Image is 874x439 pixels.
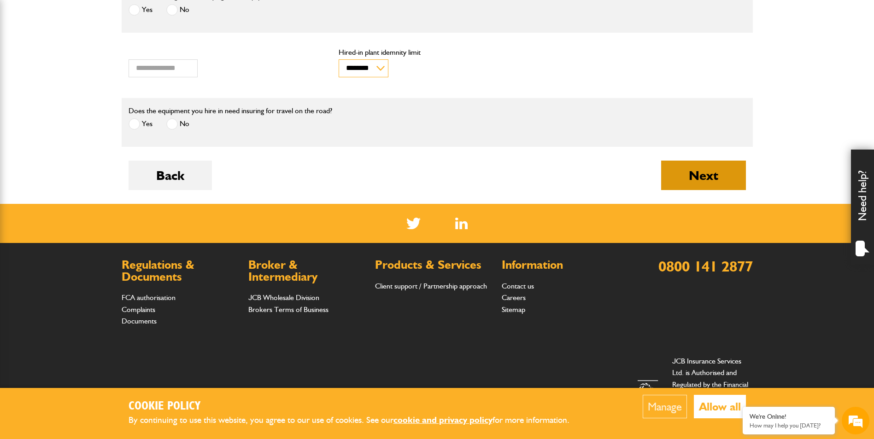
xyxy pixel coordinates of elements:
[122,317,157,325] a: Documents
[643,395,687,418] button: Manage
[129,399,585,414] h2: Cookie Policy
[661,161,746,190] button: Next
[502,259,619,271] h2: Information
[406,218,421,229] img: Twitter
[750,422,828,429] p: How may I help you today?
[375,282,487,290] a: Client support / Partnership approach
[851,150,874,265] div: Need help?
[129,118,153,130] label: Yes
[393,415,493,425] a: cookie and privacy policy
[502,293,526,302] a: Careers
[658,257,753,275] a: 0800 141 2877
[339,49,535,56] label: Hired-in plant idemnity limit
[166,4,189,16] label: No
[375,259,493,271] h2: Products & Services
[750,413,828,421] div: We're Online!
[502,305,525,314] a: Sitemap
[122,259,239,283] h2: Regulations & Documents
[122,293,176,302] a: FCA authorisation
[502,282,534,290] a: Contact us
[166,118,189,130] label: No
[694,395,746,418] button: Allow all
[122,305,155,314] a: Complaints
[248,259,366,283] h2: Broker & Intermediary
[455,218,468,229] img: Linked In
[455,218,468,229] a: LinkedIn
[129,413,585,427] p: By continuing to use this website, you agree to our use of cookies. See our for more information.
[248,305,328,314] a: Brokers Terms of Business
[672,355,753,438] p: JCB Insurance Services Ltd. is Authorised and Regulated by the Financial Conduct Authority and is...
[129,107,332,115] label: Does the equipment you hire in need insuring for travel on the road?
[129,161,212,190] button: Back
[129,4,153,16] label: Yes
[248,293,319,302] a: JCB Wholesale Division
